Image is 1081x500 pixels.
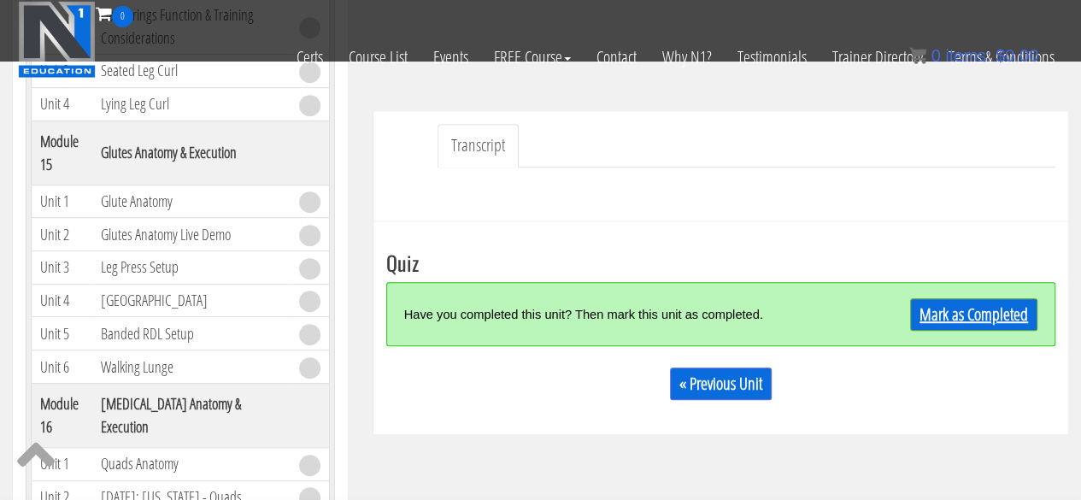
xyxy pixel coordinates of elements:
[670,368,772,400] a: « Previous Unit
[92,317,290,350] td: Banded RDL Setup
[92,284,290,317] td: [GEOGRAPHIC_DATA]
[438,124,519,168] a: Transcript
[32,218,93,251] td: Unit 2
[725,27,820,87] a: Testimonials
[996,46,1005,65] span: $
[92,383,290,447] th: [MEDICAL_DATA] Anatomy & Execution
[936,27,1067,87] a: Terms & Conditions
[92,447,290,480] td: Quads Anatomy
[32,87,93,121] td: Unit 4
[96,2,133,25] a: 0
[996,46,1038,65] bdi: 0.00
[112,6,133,27] span: 0
[32,251,93,285] td: Unit 3
[92,218,290,251] td: Glutes Anatomy Live Demo
[32,317,93,350] td: Unit 5
[945,46,990,65] span: items:
[92,350,290,384] td: Walking Lunge
[386,251,1055,274] h3: Quiz
[931,46,940,65] span: 0
[32,383,93,447] th: Module 16
[32,185,93,218] td: Unit 1
[92,251,290,285] td: Leg Press Setup
[32,350,93,384] td: Unit 6
[284,27,336,87] a: Certs
[18,1,96,78] img: n1-education
[92,121,290,185] th: Glutes Anatomy & Execution
[420,27,481,87] a: Events
[909,46,1038,65] a: 0 items: $0.00
[336,27,420,87] a: Course List
[32,121,93,185] th: Module 15
[649,27,725,87] a: Why N1?
[92,87,290,121] td: Lying Leg Curl
[404,296,872,332] div: Have you completed this unit? Then mark this unit as completed.
[584,27,649,87] a: Contact
[92,185,290,218] td: Glute Anatomy
[32,284,93,317] td: Unit 4
[481,27,584,87] a: FREE Course
[820,27,936,87] a: Trainer Directory
[909,47,926,64] img: icon11.png
[910,298,1037,331] a: Mark as Completed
